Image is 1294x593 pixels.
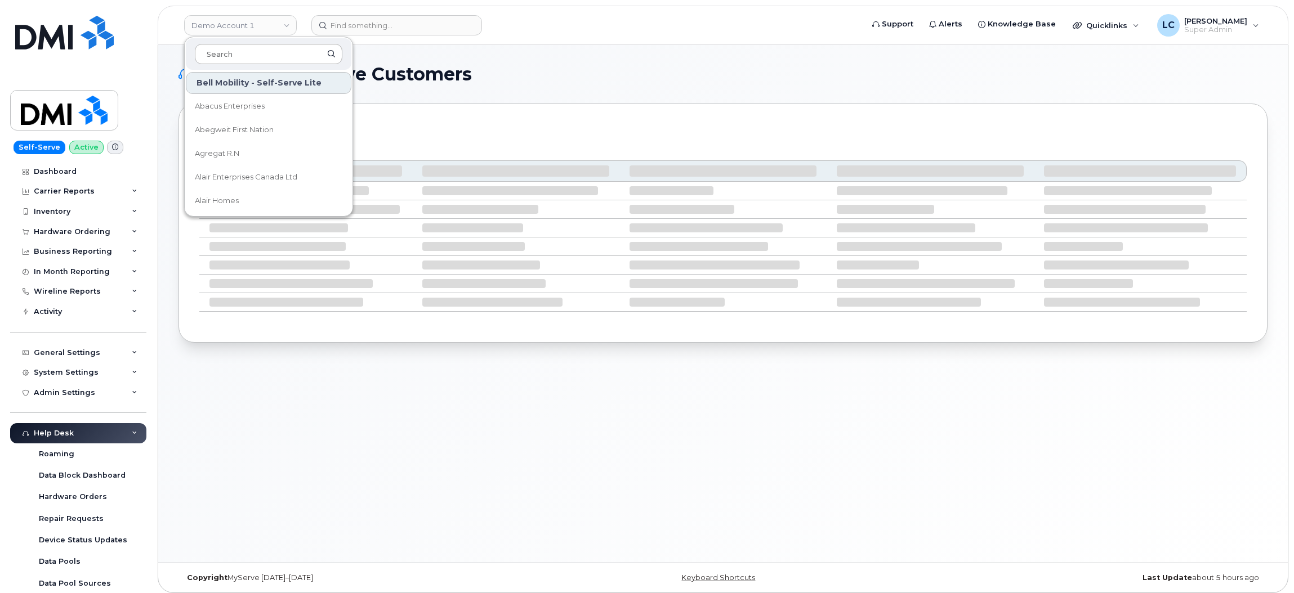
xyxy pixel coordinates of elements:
[195,148,239,159] span: Agregat R.N
[186,166,351,188] a: Alair Enterprises Canada Ltd
[904,573,1268,582] div: about 5 hours ago
[186,119,351,141] a: Abegweit First Nation
[186,142,351,165] a: Agregat R.N
[186,95,351,118] a: Abacus Enterprises
[195,195,239,206] span: Alair Homes
[187,573,227,582] strong: Copyright
[195,172,297,183] span: Alair Enterprises Canada Ltd
[186,72,351,94] div: Bell Mobility - Self-Serve Lite
[186,190,351,212] a: Alair Homes
[195,44,342,64] input: Search
[179,573,542,582] div: MyServe [DATE]–[DATE]
[681,573,755,582] a: Keyboard Shortcuts
[1143,573,1192,582] strong: Last Update
[195,124,274,136] span: Abegweit First Nation
[195,101,265,112] span: Abacus Enterprises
